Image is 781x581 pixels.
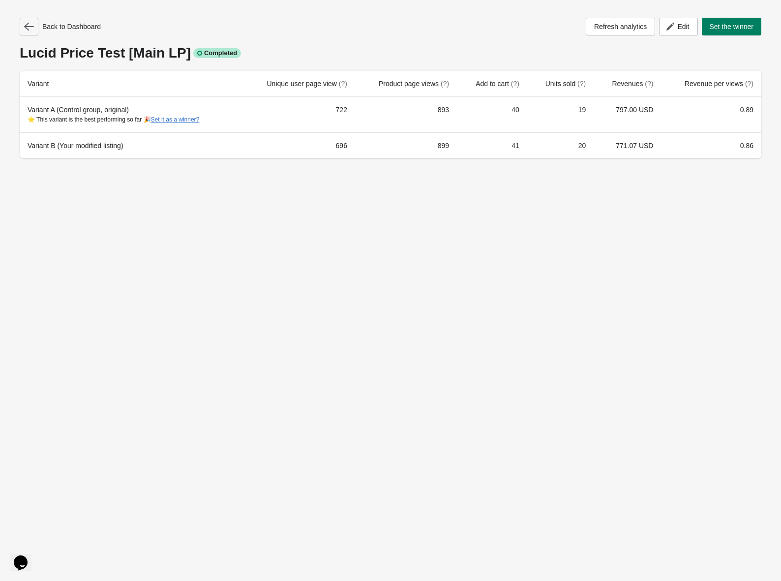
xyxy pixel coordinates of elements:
[659,18,697,35] button: Edit
[476,80,519,88] span: Add to cart
[151,116,200,123] button: Set it as a winner?
[645,80,653,88] span: (?)
[10,542,41,571] iframe: chat widget
[745,80,753,88] span: (?)
[193,48,241,58] div: Completed
[577,80,586,88] span: (?)
[441,80,449,88] span: (?)
[685,80,753,88] span: Revenue per views
[355,97,457,132] td: 893
[20,71,241,97] th: Variant
[20,18,101,35] div: Back to Dashboard
[339,80,347,88] span: (?)
[379,80,449,88] span: Product page views
[527,97,594,132] td: 19
[710,23,754,31] span: Set the winner
[661,97,761,132] td: 0.89
[661,132,761,158] td: 0.86
[457,97,527,132] td: 40
[612,80,653,88] span: Revenues
[511,80,519,88] span: (?)
[355,132,457,158] td: 899
[702,18,762,35] button: Set the winner
[594,97,661,132] td: 797.00 USD
[586,18,655,35] button: Refresh analytics
[241,132,355,158] td: 696
[545,80,586,88] span: Units sold
[28,105,234,124] div: Variant A (Control group, original)
[527,132,594,158] td: 20
[594,132,661,158] td: 771.07 USD
[28,115,234,124] div: ⭐ This variant is the best performing so far 🎉
[241,97,355,132] td: 722
[20,45,761,61] div: Lucid Price Test [Main LP]
[594,23,647,31] span: Refresh analytics
[28,141,234,151] div: Variant B (Your modified listing)
[267,80,347,88] span: Unique user page view
[677,23,689,31] span: Edit
[457,132,527,158] td: 41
